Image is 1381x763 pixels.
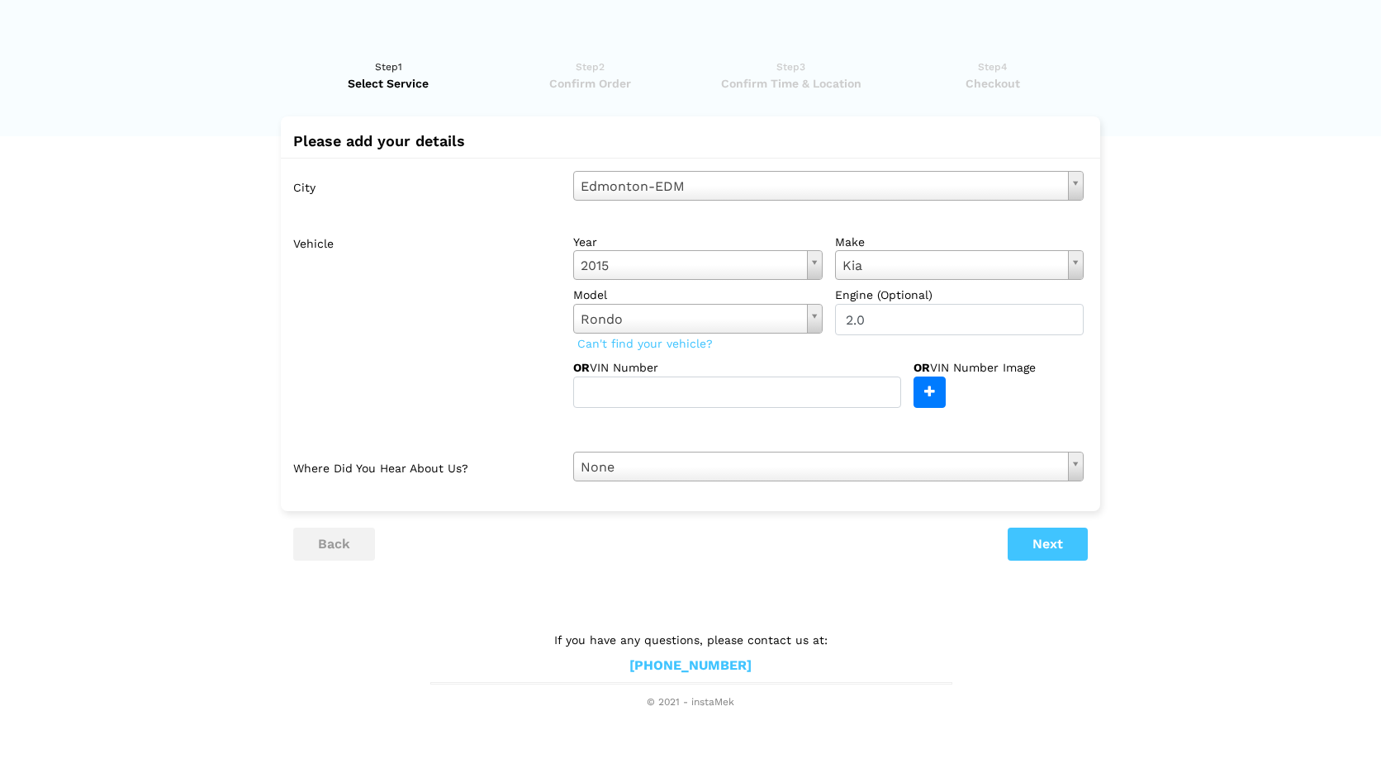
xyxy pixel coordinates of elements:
[842,255,1062,277] span: Kia
[573,359,709,376] label: VIN Number
[835,250,1084,280] a: Kia
[293,133,1088,149] h2: Please add your details
[581,309,800,330] span: Rondo
[835,287,1084,303] label: Engine (Optional)
[897,75,1088,92] span: Checkout
[914,359,1071,376] label: VIN Number Image
[695,75,886,92] span: Confirm Time & Location
[495,59,686,92] a: Step2
[573,171,1084,201] a: Edmonton-EDM
[293,59,484,92] a: Step1
[495,75,686,92] span: Confirm Order
[573,452,1084,481] a: None
[293,452,561,481] label: Where did you hear about us?
[573,234,823,250] label: year
[293,75,484,92] span: Select Service
[430,631,951,649] p: If you have any questions, please contact us at:
[629,657,752,675] a: [PHONE_NUMBER]
[1008,528,1088,561] button: Next
[573,304,823,334] a: Rondo
[293,227,561,408] label: Vehicle
[573,361,590,374] strong: OR
[573,287,823,303] label: model
[573,333,717,354] span: Can't find your vehicle?
[581,457,1061,478] span: None
[581,255,800,277] span: 2015
[897,59,1088,92] a: Step4
[835,234,1084,250] label: make
[430,696,951,709] span: © 2021 - instaMek
[573,250,823,280] a: 2015
[695,59,886,92] a: Step3
[914,361,930,374] strong: OR
[293,528,375,561] button: back
[293,171,561,201] label: City
[581,176,1061,197] span: Edmonton-EDM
